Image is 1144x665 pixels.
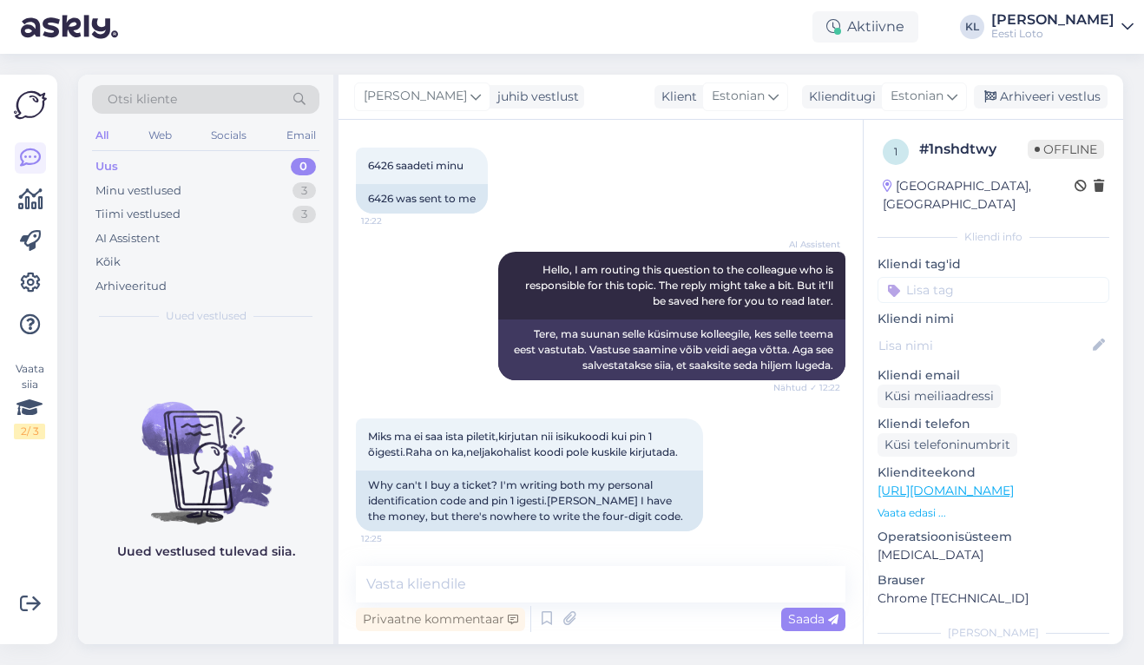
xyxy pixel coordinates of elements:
div: Klient [654,88,697,106]
input: Lisa tag [878,277,1109,303]
p: Kliendi tag'id [878,255,1109,273]
div: Arhiveeritud [95,278,167,295]
p: Chrome [TECHNICAL_ID] [878,589,1109,608]
div: juhib vestlust [490,88,579,106]
div: 3 [293,182,316,200]
p: Uued vestlused tulevad siia. [117,543,295,561]
div: Kliendi info [878,229,1109,245]
span: Miks ma ei saa ista piletit,kirjutan nii isikukoodi kui pin 1 õigesti.Raha on ka,neljakohalist ko... [368,430,678,458]
span: Estonian [891,87,943,106]
span: 6426 saadeti minu [368,159,464,172]
div: 3 [293,206,316,223]
p: Klienditeekond [878,464,1109,482]
div: Eesti Loto [991,27,1114,41]
div: [PERSON_NAME] [878,625,1109,641]
p: Kliendi nimi [878,310,1109,328]
div: Uus [95,158,118,175]
p: Kliendi telefon [878,415,1109,433]
div: 0 [291,158,316,175]
div: Web [145,124,175,147]
div: Klienditugi [802,88,876,106]
span: Otsi kliente [108,90,177,109]
div: [GEOGRAPHIC_DATA], [GEOGRAPHIC_DATA] [883,177,1075,214]
span: [PERSON_NAME] [364,87,467,106]
span: 12:22 [361,214,426,227]
span: AI Assistent [775,238,840,251]
div: Privaatne kommentaar [356,608,525,631]
div: Arhiveeri vestlus [974,85,1108,109]
p: [MEDICAL_DATA] [878,546,1109,564]
div: AI Assistent [95,230,160,247]
span: Saada [788,611,838,627]
a: [PERSON_NAME]Eesti Loto [991,13,1134,41]
div: Kõik [95,253,121,271]
p: Vaata edasi ... [878,505,1109,521]
span: Estonian [712,87,765,106]
div: [PERSON_NAME] [991,13,1114,27]
span: 1 [894,145,897,158]
p: Kliendi email [878,366,1109,385]
div: 2 / 3 [14,424,45,439]
img: Askly Logo [14,89,47,122]
div: 6426 was sent to me [356,184,488,214]
div: Tiimi vestlused [95,206,181,223]
div: Vaata siia [14,361,45,439]
p: Brauser [878,571,1109,589]
span: Hello, I am routing this question to the colleague who is responsible for this topic. The reply m... [525,263,836,307]
p: Operatsioonisüsteem [878,528,1109,546]
div: Socials [207,124,250,147]
div: # 1nshdtwy [919,139,1028,160]
span: 12:25 [361,532,426,545]
div: Tere, ma suunan selle küsimuse kolleegile, kes selle teema eest vastutab. Vastuse saamine võib ve... [498,319,845,380]
div: All [92,124,112,147]
div: Minu vestlused [95,182,181,200]
div: Küsi telefoninumbrit [878,433,1017,457]
span: Nähtud ✓ 12:22 [773,381,840,394]
input: Lisa nimi [878,336,1089,355]
a: [URL][DOMAIN_NAME] [878,483,1014,498]
div: Email [283,124,319,147]
div: KL [960,15,984,39]
div: Küsi meiliaadressi [878,385,1001,408]
div: Why can't I buy a ticket? I'm writing both my personal identification code and pin 1 igesti.[PERS... [356,471,703,531]
img: No chats [78,371,333,527]
span: Offline [1028,140,1104,159]
div: Aktiivne [812,11,918,43]
span: Uued vestlused [166,308,247,324]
